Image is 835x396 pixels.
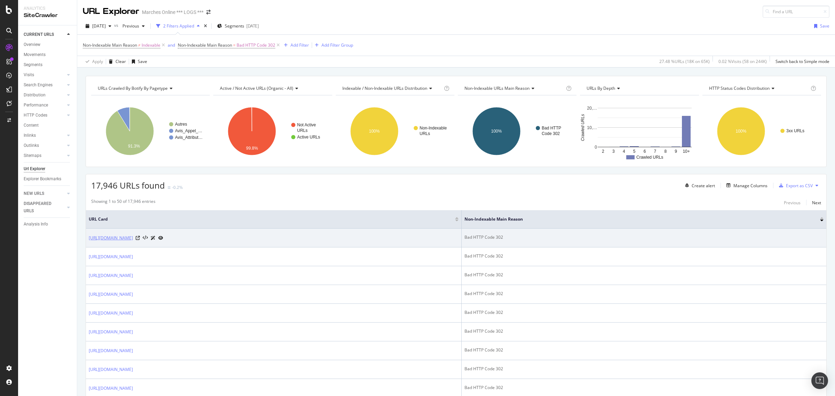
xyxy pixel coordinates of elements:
div: Apply [92,58,103,64]
div: Open Intercom Messenger [811,372,828,389]
div: Manage Columns [733,183,768,189]
a: Overview [24,41,72,48]
span: Bad HTTP Code 302 [237,40,275,50]
div: Export as CSV [786,183,813,189]
a: [URL][DOMAIN_NAME] [89,328,133,335]
span: Active / Not Active URLs (organic - all) [220,85,293,91]
button: Apply [83,56,103,67]
a: URL Inspection [158,234,163,241]
a: [URL][DOMAIN_NAME] [89,253,133,260]
a: HTTP Codes [24,112,65,119]
text: Autres [175,122,187,127]
div: NEW URLS [24,190,44,197]
div: Create alert [692,183,715,189]
div: Next [812,200,821,206]
button: Save [129,56,147,67]
button: Switch back to Simple mode [773,56,829,67]
div: Explorer Bookmarks [24,175,61,183]
a: CURRENT URLS [24,31,65,38]
div: Save [820,23,829,29]
button: 2 Filters Applied [153,21,202,32]
div: Bad HTTP Code 302 [464,272,824,278]
div: SiteCrawler [24,11,71,19]
text: URLs [297,128,308,133]
span: Non-Indexable Main Reason [83,42,137,48]
div: Bad HTTP Code 302 [464,309,824,316]
span: = [233,42,236,48]
text: 100% [735,129,746,134]
div: Bad HTTP Code 302 [464,253,824,259]
a: Performance [24,102,65,109]
button: Next [812,198,821,207]
span: Non-Indexable Main Reason [464,216,810,222]
svg: A chart. [458,101,575,161]
a: Outlinks [24,142,65,149]
text: Non-Indexable [420,126,447,130]
div: A chart. [580,101,698,161]
a: Distribution [24,92,65,99]
text: 8 [665,149,667,154]
text: Not Active [297,122,316,127]
a: Visit Online Page [136,236,140,240]
svg: A chart. [213,101,331,161]
text: 100% [369,129,380,134]
div: 2 Filters Applied [163,23,194,29]
div: Add Filter Group [321,42,353,48]
div: [DATE] [246,23,259,29]
div: Bad HTTP Code 302 [464,347,824,353]
h4: URLs by Depth [585,83,692,94]
button: and [168,42,175,48]
text: 5 [633,149,636,154]
text: 91.3% [128,144,140,149]
a: [URL][DOMAIN_NAME] [89,347,133,354]
svg: A chart. [702,101,820,161]
text: 100% [491,129,502,134]
div: Analysis Info [24,221,48,228]
button: [DATE] [83,21,114,32]
a: [URL][DOMAIN_NAME] [89,310,133,317]
div: CURRENT URLS [24,31,54,38]
div: Distribution [24,92,46,99]
text: 2 [602,149,604,154]
div: -0.2% [172,184,183,190]
div: Url Explorer [24,165,45,173]
text: 20,… [587,106,597,111]
button: Save [811,21,829,32]
div: Bad HTTP Code 302 [464,385,824,391]
a: Segments [24,61,72,69]
text: Avis_Appel_… [175,128,202,133]
h4: Active / Not Active URLs [218,83,326,94]
div: A chart. [91,101,209,161]
div: Add Filter [291,42,309,48]
div: Bad HTTP Code 302 [464,366,824,372]
a: NEW URLS [24,190,65,197]
a: AI Url Details [151,234,156,241]
div: Search Engines [24,81,53,89]
div: URL Explorer [83,6,139,17]
div: HTTP Codes [24,112,47,119]
text: 0 [595,145,597,150]
text: 10,… [587,125,597,130]
text: 9 [675,149,677,154]
a: DISAPPEARED URLS [24,200,65,215]
div: Inlinks [24,132,36,139]
text: Crawled URLs [636,155,663,160]
text: Crawled URLs [581,114,586,141]
div: times [202,23,208,30]
div: Outlinks [24,142,39,149]
svg: A chart. [336,101,453,161]
a: Explorer Bookmarks [24,175,72,183]
div: Bad HTTP Code 302 [464,234,824,240]
button: Clear [106,56,126,67]
h4: Indexable / Non-Indexable URLs Distribution [341,83,443,94]
button: Create alert [682,180,715,191]
div: Bad HTTP Code 302 [464,328,824,334]
a: [URL][DOMAIN_NAME] [89,291,133,298]
button: Previous [120,21,148,32]
text: 7 [654,149,657,154]
a: Visits [24,71,65,79]
text: 10+ [683,149,690,154]
span: URL Card [89,216,453,222]
div: Analytics [24,6,71,11]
